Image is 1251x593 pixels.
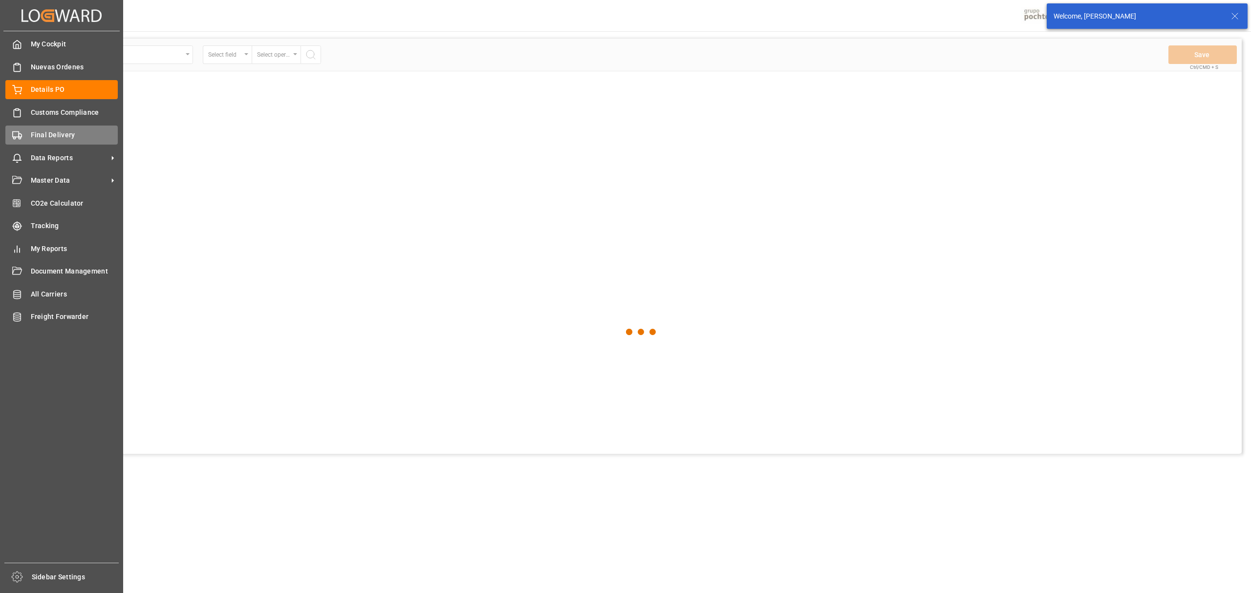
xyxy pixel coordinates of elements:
a: My Cockpit [5,35,118,54]
span: Tracking [31,221,118,231]
a: Details PO [5,80,118,99]
span: My Cockpit [31,39,118,49]
a: Nuevas Ordenes [5,57,118,76]
a: All Carriers [5,284,118,303]
img: pochtecaImg.jpg_1689854062.jpg [1021,7,1069,24]
span: CO2e Calculator [31,198,118,209]
a: CO2e Calculator [5,193,118,212]
a: Tracking [5,216,118,235]
span: Customs Compliance [31,107,118,118]
a: Customs Compliance [5,103,118,122]
a: Final Delivery [5,126,118,145]
span: Details PO [31,85,118,95]
span: Final Delivery [31,130,118,140]
span: Freight Forwarder [31,312,118,322]
span: My Reports [31,244,118,254]
span: Document Management [31,266,118,276]
span: Data Reports [31,153,108,163]
span: Nuevas Ordenes [31,62,118,72]
span: Sidebar Settings [32,572,119,582]
a: My Reports [5,239,118,258]
span: All Carriers [31,289,118,299]
span: Master Data [31,175,108,186]
div: Welcome, [PERSON_NAME] [1054,11,1222,21]
a: Freight Forwarder [5,307,118,326]
a: Document Management [5,262,118,281]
